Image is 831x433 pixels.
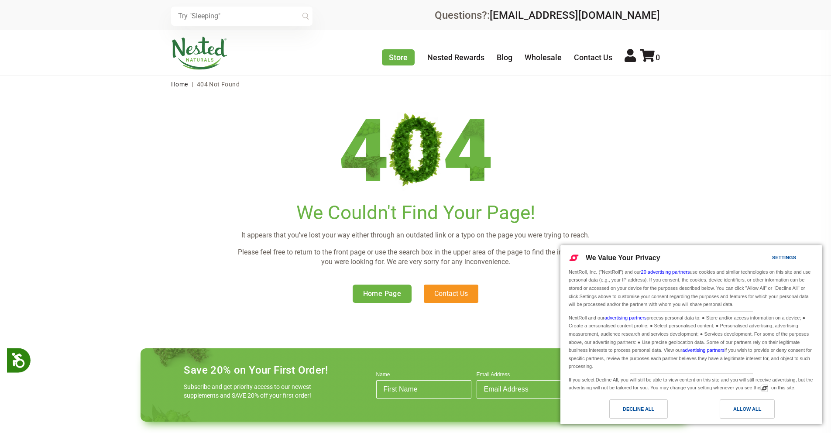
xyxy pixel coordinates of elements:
[235,247,596,267] p: Please feel free to return to the front page or use the search box in the upper area of the page ...
[691,399,817,423] a: Allow All
[757,251,778,267] a: Settings
[235,202,596,224] h1: We Couldn't Find Your Page!
[604,315,647,320] a: advertising partners
[235,230,596,240] p: It appears that you've lost your way either through an outdated link or a typo on the page you we...
[376,380,471,399] input: First Name
[197,81,240,88] span: 404 Not Found
[497,53,512,62] a: Blog
[641,269,690,275] a: 20 advertising partners
[566,399,691,423] a: Decline All
[525,53,562,62] a: Wholesale
[623,404,654,414] div: Decline All
[656,53,660,62] span: 0
[171,76,660,93] nav: breadcrumbs
[567,267,816,309] div: NextRoll, Inc. ("NextRoll") and our use cookies and similar technologies on this site and use per...
[424,285,478,303] a: Contact Us
[189,81,195,88] span: |
[171,7,312,26] input: Try "Sleeping"
[171,81,188,88] a: Home
[382,49,415,65] a: Store
[586,254,660,261] span: We Value Your Privacy
[477,380,572,399] input: Email Address
[477,371,572,380] label: Email Address
[574,53,612,62] a: Contact Us
[490,9,660,21] a: [EMAIL_ADDRESS][DOMAIN_NAME]
[435,10,660,21] div: Questions?:
[640,53,660,62] a: 0
[376,371,471,380] label: Name
[682,347,725,353] a: advertising partners
[733,404,761,414] div: Allow All
[772,253,796,262] div: Settings
[171,37,228,70] img: Nested Naturals
[184,382,315,400] p: Subscribe and get priority access to our newest supplements and SAVE 20% off your first order!
[427,53,484,62] a: Nested Rewards
[184,364,328,376] h4: Save 20% on Your First Order!
[353,285,412,303] a: Home Page
[340,110,491,192] img: 404.png
[567,374,816,393] div: If you select Decline All, you will still be able to view content on this site and you will still...
[567,312,816,371] div: NextRoll and our process personal data to: ● Store and/or access information on a device; ● Creat...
